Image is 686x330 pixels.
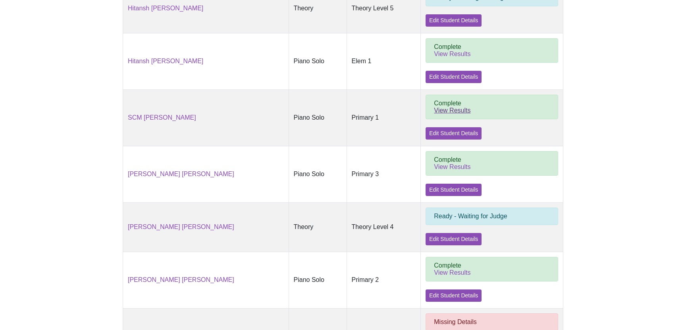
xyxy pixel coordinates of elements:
a: Edit Student Details [426,127,482,140]
a: View Results [434,269,470,276]
div: Ready - Waiting for Judge [426,208,558,225]
td: Theory Level 4 [347,202,421,252]
a: [PERSON_NAME] [PERSON_NAME] [128,276,234,283]
td: Primary 1 [347,89,421,146]
div: Complete [426,257,558,281]
a: Hitansh [PERSON_NAME] [128,5,203,12]
a: Edit Student Details [426,71,482,83]
div: Complete [426,95,558,119]
a: View Results [434,107,470,114]
td: Piano Solo [289,252,347,308]
a: Edit Student Details [426,233,482,245]
a: View Results [434,50,470,57]
td: Primary 2 [347,252,421,308]
a: View Results [434,163,470,170]
a: [PERSON_NAME] [PERSON_NAME] [128,223,234,230]
a: SCM [PERSON_NAME] [128,114,196,121]
td: Theory [289,202,347,252]
a: [PERSON_NAME] [PERSON_NAME] [128,171,234,177]
td: Piano Solo [289,89,347,146]
div: Complete [426,38,558,63]
td: Elem 1 [347,33,421,89]
a: Edit Student Details [426,184,482,196]
td: Piano Solo [289,33,347,89]
a: Edit Student Details [426,289,482,302]
td: Primary 3 [347,146,421,202]
a: Hitansh [PERSON_NAME] [128,58,203,64]
a: Edit Student Details [426,14,482,27]
div: Complete [426,151,558,176]
td: Piano Solo [289,146,347,202]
